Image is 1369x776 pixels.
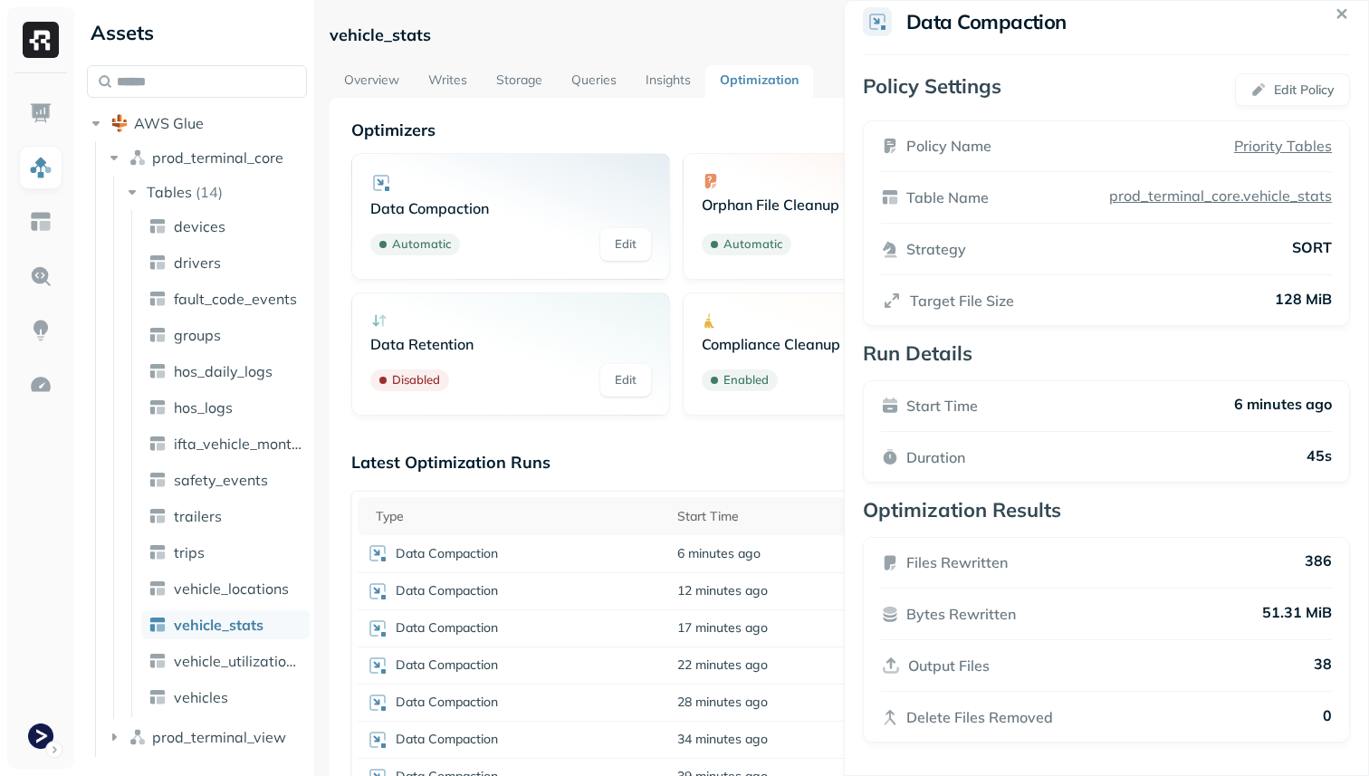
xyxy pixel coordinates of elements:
p: Strategy [906,238,966,260]
p: prod_terminal_core.vehicle_stats [1106,187,1332,205]
p: SORT [1292,238,1332,260]
p: Optimization Results [863,497,1350,522]
p: Bytes Rewritten [906,603,1016,625]
p: 51.31 MiB [1262,603,1332,625]
p: Policy Settings [863,73,1001,106]
p: Output Files [908,655,990,676]
p: 6 minutes ago [1234,395,1332,417]
h2: Data Compaction [906,9,1067,34]
a: Priority Tables [1234,135,1332,157]
p: Target File Size [910,290,1014,311]
button: Edit Policy [1235,73,1350,106]
p: Table Name [906,187,989,208]
p: Duration [906,446,965,468]
p: Files Rewritten [906,551,1008,573]
p: Policy Name [906,135,991,157]
p: Delete Files Removed [906,706,1053,728]
p: 386 [1305,551,1332,573]
p: Start Time [906,395,978,417]
a: prod_terminal_core.vehicle_stats [1102,187,1332,205]
p: 38 [1314,655,1332,676]
p: 128 MiB [1275,290,1332,311]
p: 45s [1307,446,1332,468]
p: Run Details [863,340,1350,366]
p: 0 [1323,706,1332,728]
